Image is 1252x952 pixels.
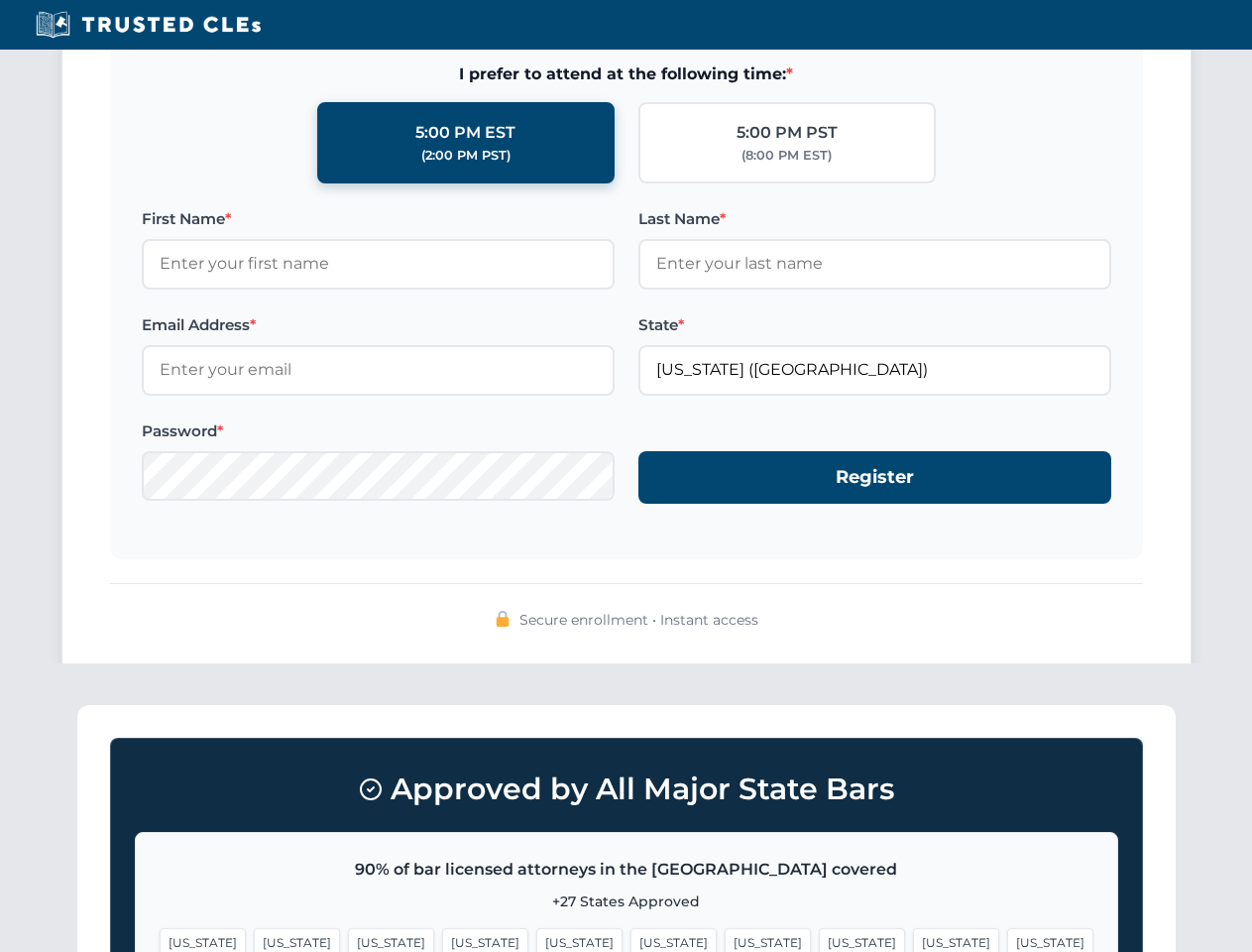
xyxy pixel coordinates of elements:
[519,609,758,631] span: Secure enrollment • Instant access
[142,207,615,231] label: First Name
[638,207,1111,231] label: Last Name
[135,763,1118,816] h3: Approved by All Major State Bars
[638,345,1111,395] input: Florida (FL)
[737,120,838,146] div: 5:00 PM PST
[495,611,511,627] img: 🔒
[415,120,515,146] div: 5:00 PM EST
[421,146,511,166] div: (2:00 PM PST)
[142,345,615,395] input: Enter your email
[142,419,615,443] label: Password
[638,239,1111,289] input: Enter your last name
[160,857,1093,883] p: 90% of bar licensed attorneys in the [GEOGRAPHIC_DATA] covered
[638,451,1111,504] button: Register
[142,239,615,289] input: Enter your first name
[142,313,615,337] label: Email Address
[160,891,1093,912] p: +27 States Approved
[638,313,1111,337] label: State
[30,10,267,40] img: Trusted CLEs
[142,61,1111,87] span: I prefer to attend at the following time:
[741,146,832,166] div: (8:00 PM EST)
